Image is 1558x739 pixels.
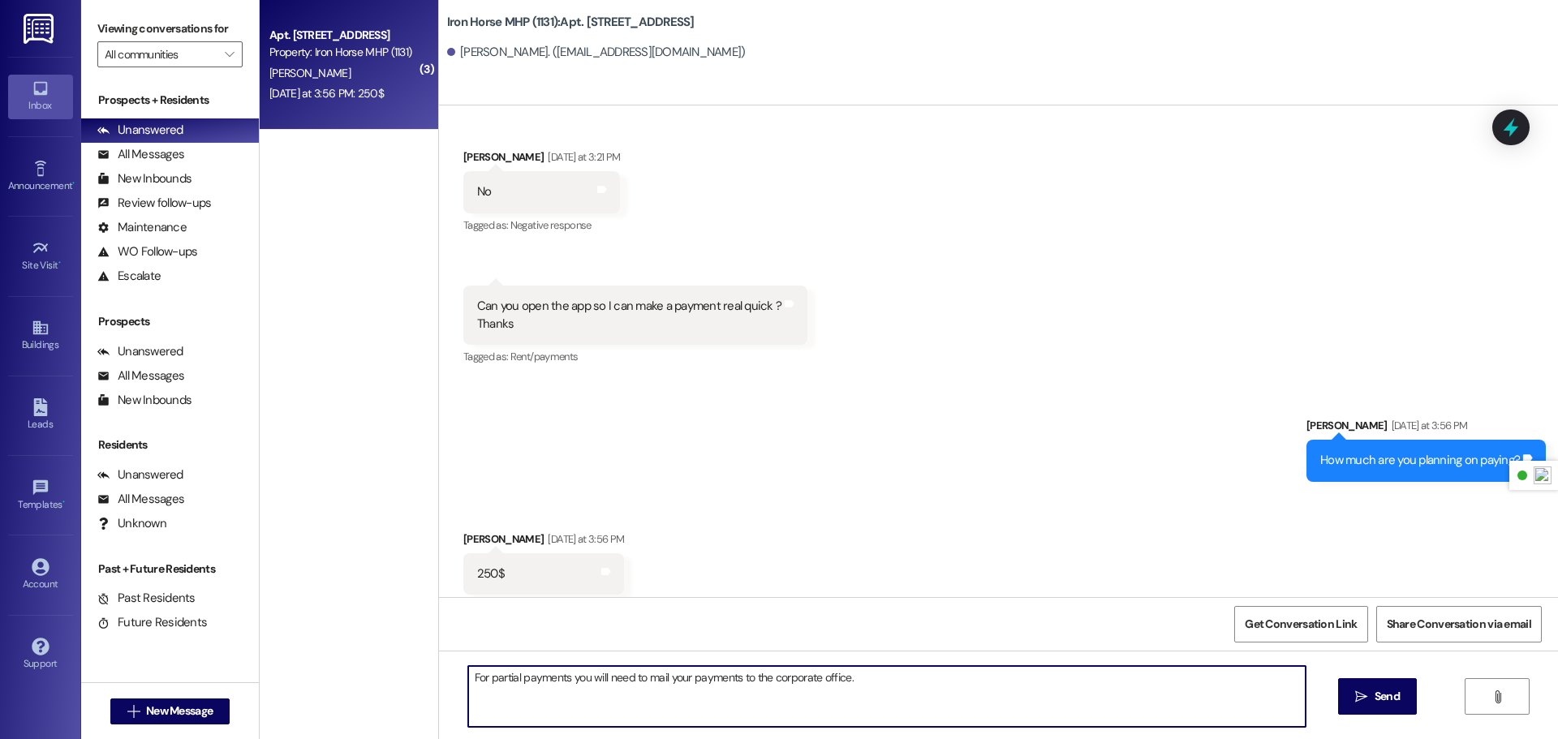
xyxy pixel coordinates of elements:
[62,496,65,508] span: •
[97,343,183,360] div: Unanswered
[97,122,183,139] div: Unanswered
[1338,678,1417,715] button: Send
[127,705,140,718] i: 
[81,561,259,578] div: Past + Future Residents
[97,219,187,236] div: Maintenance
[463,595,625,618] div: Tagged as:
[269,27,420,44] div: Apt. [STREET_ADDRESS]
[269,66,351,80] span: [PERSON_NAME]
[1320,452,1520,469] div: How much are you planning on paying?
[510,218,592,232] span: Negative response
[1491,690,1504,703] i: 
[58,257,61,269] span: •
[463,531,625,553] div: [PERSON_NAME]
[105,41,217,67] input: All communities
[1375,688,1400,705] span: Send
[8,553,73,597] a: Account
[269,86,384,101] div: [DATE] at 3:56 PM: 250$
[97,392,192,409] div: New Inbounds
[8,474,73,518] a: Templates •
[110,698,230,724] button: New Message
[8,314,73,358] a: Buildings
[97,16,243,41] label: Viewing conversations for
[447,44,746,61] div: [PERSON_NAME]. ([EMAIL_ADDRESS][DOMAIN_NAME])
[8,633,73,677] a: Support
[477,565,505,582] div: 250$
[8,393,73,437] a: Leads
[97,515,166,532] div: Unknown
[269,44,420,61] div: Property: Iron Horse MHP (1131)
[477,298,781,333] div: Can you open the app so I can make a payment real quick ? Thanks
[97,146,184,163] div: All Messages
[8,75,73,118] a: Inbox
[477,183,492,200] div: No
[81,313,259,330] div: Prospects
[97,590,196,607] div: Past Residents
[225,48,234,61] i: 
[97,614,207,631] div: Future Residents
[81,92,259,109] div: Prospects + Residents
[447,14,695,31] b: Iron Horse MHP (1131): Apt. [STREET_ADDRESS]
[463,213,621,237] div: Tagged as:
[1245,616,1357,633] span: Get Conversation Link
[468,666,1306,727] textarea: For partial payments you will need to mail your payments to the corporate office.
[97,243,197,260] div: WO Follow-ups
[1355,690,1367,703] i: 
[24,14,57,44] img: ResiDesk Logo
[510,350,579,363] span: Rent/payments
[1306,417,1546,440] div: [PERSON_NAME]
[8,234,73,278] a: Site Visit •
[1234,606,1367,642] button: Get Conversation Link
[81,436,259,453] div: Residents
[97,466,183,483] div: Unanswered
[463,148,621,171] div: [PERSON_NAME]
[1387,616,1531,633] span: Share Conversation via email
[97,170,192,187] div: New Inbounds
[97,491,184,508] div: All Messages
[1376,606,1542,642] button: Share Conversation via email
[146,702,213,720] span: New Message
[72,178,75,189] span: •
[544,148,620,165] div: [DATE] at 3:21 PM
[463,345,807,368] div: Tagged as:
[97,367,184,385] div: All Messages
[97,268,161,285] div: Escalate
[1388,417,1468,434] div: [DATE] at 3:56 PM
[97,195,211,212] div: Review follow-ups
[544,531,624,548] div: [DATE] at 3:56 PM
